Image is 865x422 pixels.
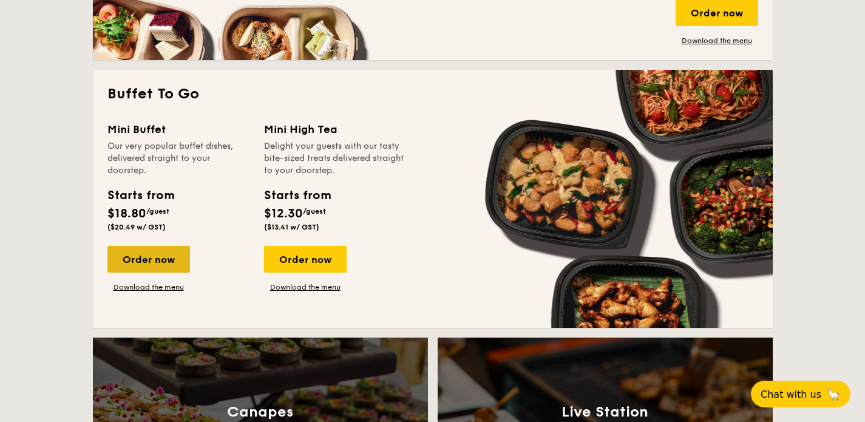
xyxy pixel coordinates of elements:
[107,223,166,231] span: ($20.49 w/ GST)
[107,206,146,221] span: $18.80
[107,121,249,138] div: Mini Buffet
[264,246,347,273] div: Order now
[107,186,174,205] div: Starts from
[107,246,190,273] div: Order now
[676,36,758,46] a: Download the menu
[146,207,169,216] span: /guest
[561,404,648,421] h3: Live Station
[264,206,303,221] span: $12.30
[264,186,330,205] div: Starts from
[107,84,758,104] h2: Buffet To Go
[761,389,821,400] span: Chat with us
[303,207,326,216] span: /guest
[264,223,319,231] span: ($13.41 w/ GST)
[751,381,850,407] button: Chat with us🦙
[264,121,406,138] div: Mini High Tea
[264,282,347,292] a: Download the menu
[107,282,190,292] a: Download the menu
[227,404,293,421] h3: Canapes
[826,387,841,401] span: 🦙
[264,140,406,177] div: Delight your guests with our tasty bite-sized treats delivered straight to your doorstep.
[107,140,249,177] div: Our very popular buffet dishes, delivered straight to your doorstep.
